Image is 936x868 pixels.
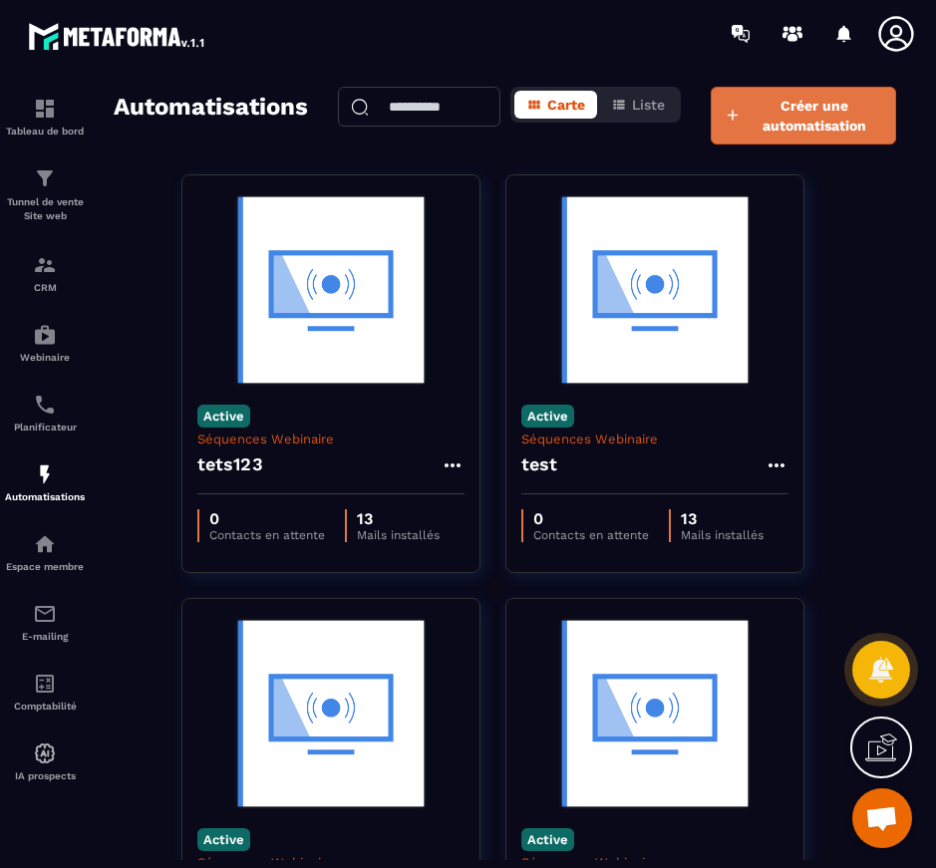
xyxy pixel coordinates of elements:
[33,97,57,121] img: formation
[521,828,574,851] p: Active
[746,96,883,136] span: Créer une automatisation
[33,741,57,765] img: automations
[5,378,85,447] a: schedulerschedulerPlanificateur
[357,528,440,542] p: Mails installés
[197,450,263,478] h4: tets123
[197,614,465,813] img: automation-background
[681,528,764,542] p: Mails installés
[5,701,85,712] p: Comptabilité
[547,97,585,113] span: Carte
[521,405,574,428] p: Active
[33,672,57,696] img: accountant
[5,126,85,137] p: Tableau de bord
[33,253,57,277] img: formation
[197,432,465,446] p: Séquences Webinaire
[5,308,85,378] a: automationsautomationsWebinaire
[5,151,85,238] a: formationformationTunnel de vente Site web
[5,770,85,781] p: IA prospects
[852,788,912,848] a: Open chat
[632,97,665,113] span: Liste
[5,587,85,657] a: emailemailE-mailing
[5,447,85,517] a: automationsautomationsAutomatisations
[357,509,440,528] p: 13
[5,82,85,151] a: formationformationTableau de bord
[514,91,597,119] button: Carte
[521,614,788,813] img: automation-background
[711,87,896,145] button: Créer une automatisation
[209,509,325,528] p: 0
[28,18,207,54] img: logo
[5,422,85,433] p: Planificateur
[33,532,57,556] img: automations
[521,450,558,478] h4: test
[5,352,85,363] p: Webinaire
[599,91,677,119] button: Liste
[5,517,85,587] a: automationsautomationsEspace membre
[5,657,85,726] a: accountantaccountantComptabilité
[5,282,85,293] p: CRM
[5,631,85,642] p: E-mailing
[114,87,308,145] h2: Automatisations
[521,190,788,390] img: automation-background
[5,561,85,572] p: Espace membre
[197,190,465,390] img: automation-background
[33,602,57,626] img: email
[197,405,250,428] p: Active
[5,238,85,308] a: formationformationCRM
[5,491,85,502] p: Automatisations
[521,432,788,446] p: Séquences Webinaire
[5,195,85,223] p: Tunnel de vente Site web
[209,528,325,542] p: Contacts en attente
[33,323,57,347] img: automations
[33,166,57,190] img: formation
[33,462,57,486] img: automations
[681,509,764,528] p: 13
[197,828,250,851] p: Active
[533,509,649,528] p: 0
[33,393,57,417] img: scheduler
[533,528,649,542] p: Contacts en attente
